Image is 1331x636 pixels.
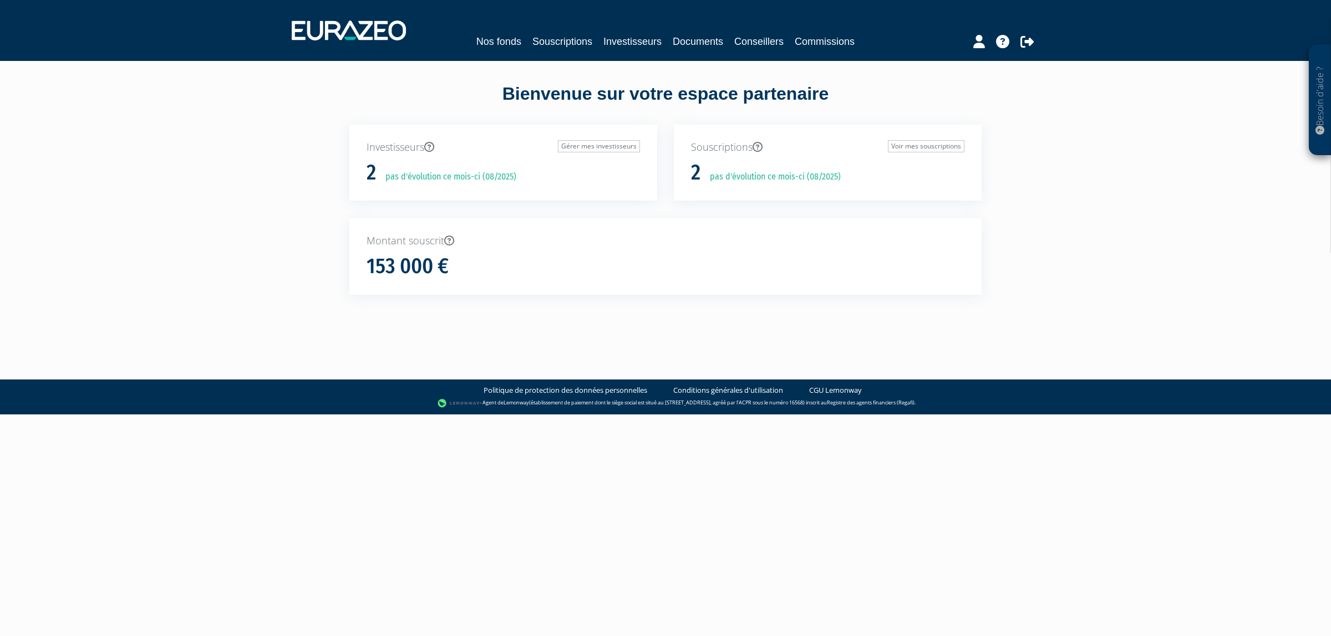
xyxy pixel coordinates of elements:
h1: 2 [367,161,376,184]
a: Registre des agents financiers (Regafi) [827,399,915,406]
img: logo-lemonway.png [438,398,480,409]
a: Lemonway [504,399,529,406]
a: Voir mes souscriptions [888,140,964,152]
a: CGU Lemonway [809,385,862,396]
h1: 2 [691,161,700,184]
p: Montant souscrit [367,234,964,248]
a: Investisseurs [603,34,662,49]
p: Besoin d'aide ? [1314,50,1327,150]
p: Investisseurs [367,140,640,155]
p: pas d'évolution ce mois-ci (08/2025) [702,171,841,183]
p: Souscriptions [691,140,964,155]
a: Politique de protection des données personnelles [484,385,647,396]
div: Bienvenue sur votre espace partenaire [341,81,990,125]
p: pas d'évolution ce mois-ci (08/2025) [378,171,516,183]
a: Documents [673,34,723,49]
img: 1732889491-logotype_eurazeo_blanc_rvb.png [292,20,406,40]
h1: 153 000 € [367,255,449,278]
a: Conseillers [734,34,784,49]
a: Gérer mes investisseurs [558,140,640,152]
a: Nos fonds [476,34,521,49]
a: Conditions générales d'utilisation [673,385,783,396]
div: - Agent de (établissement de paiement dont le siège social est situé au [STREET_ADDRESS], agréé p... [11,398,1320,409]
a: Commissions [795,34,855,49]
a: Souscriptions [532,34,592,49]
